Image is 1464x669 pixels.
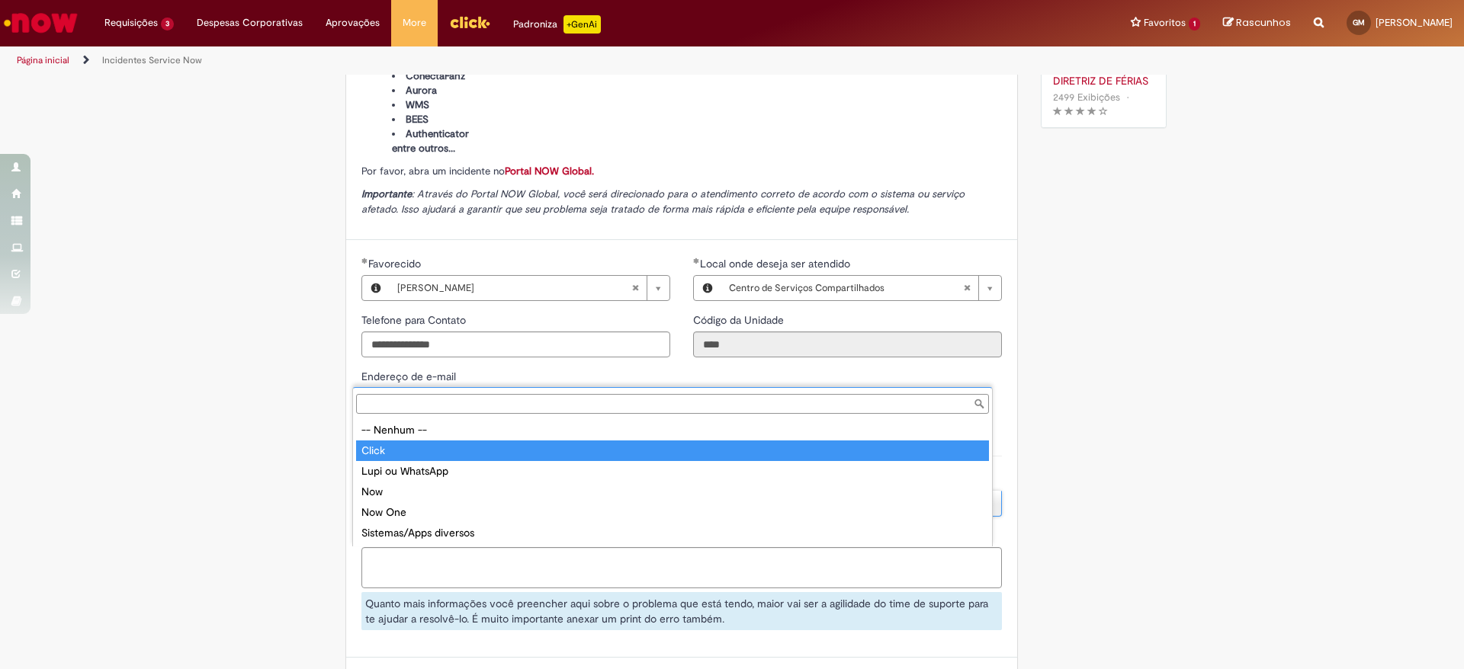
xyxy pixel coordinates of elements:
div: Now One [356,502,989,523]
div: Click [356,440,989,461]
div: -- Nenhum -- [356,420,989,440]
div: Sistemas/Apps diversos [356,523,989,543]
div: Now [356,482,989,502]
ul: Onde você está tendo problemas? [353,417,992,546]
div: Lupi ou WhatsApp [356,461,989,482]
